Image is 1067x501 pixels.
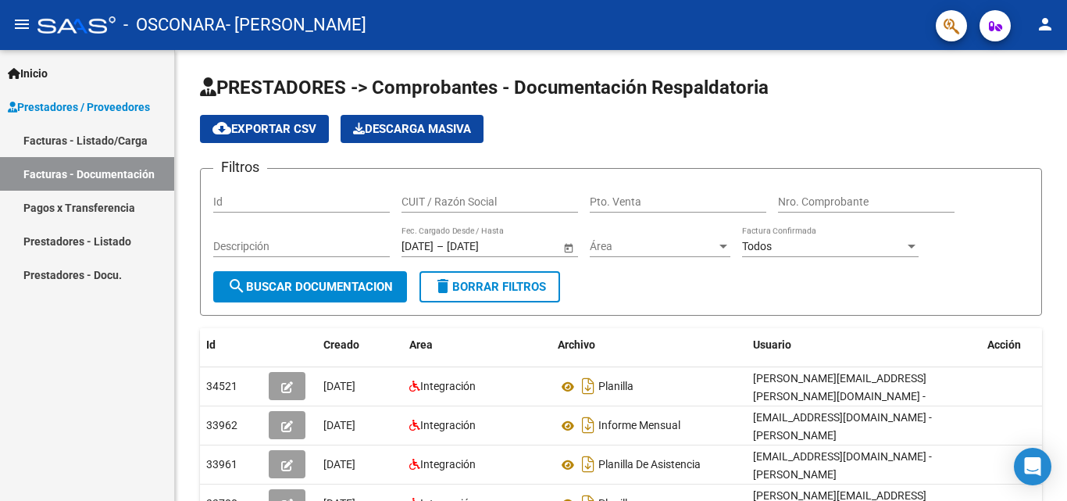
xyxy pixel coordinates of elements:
[123,8,226,42] span: - OSCONARA
[200,328,262,362] datatable-header-cell: Id
[753,372,926,420] span: [PERSON_NAME][EMAIL_ADDRESS][PERSON_NAME][DOMAIN_NAME] - [PERSON_NAME]
[401,240,434,253] input: Fecha inicio
[437,240,444,253] span: –
[206,338,216,351] span: Id
[742,240,772,252] span: Todos
[12,15,31,34] mat-icon: menu
[323,338,359,351] span: Creado
[558,338,595,351] span: Archivo
[420,380,476,392] span: Integración
[200,77,769,98] span: PRESTADORES -> Comprobantes - Documentación Respaldatoria
[206,458,237,471] span: 33961
[753,338,791,351] span: Usuario
[323,458,355,471] span: [DATE]
[206,380,237,392] span: 34521
[213,271,407,302] button: Buscar Documentacion
[747,328,981,362] datatable-header-cell: Usuario
[212,119,231,138] mat-icon: cloud_download
[551,328,747,362] datatable-header-cell: Archivo
[578,374,598,399] i: Descargar documento
[447,240,523,253] input: Fecha fin
[598,420,680,432] span: Informe Mensual
[317,328,403,362] datatable-header-cell: Creado
[206,419,237,431] span: 33962
[323,419,355,431] span: [DATE]
[420,458,476,471] span: Integración
[560,239,576,256] button: Open calendar
[341,115,484,143] app-download-masive: Descarga masiva de comprobantes (adjuntos)
[420,419,476,431] span: Integración
[200,115,329,143] button: Exportar CSV
[981,328,1059,362] datatable-header-cell: Acción
[213,156,267,178] h3: Filtros
[987,338,1021,351] span: Acción
[419,271,560,302] button: Borrar Filtros
[1014,448,1051,485] div: Open Intercom Messenger
[226,8,366,42] span: - [PERSON_NAME]
[409,338,433,351] span: Area
[403,328,551,362] datatable-header-cell: Area
[8,98,150,116] span: Prestadores / Proveedores
[323,380,355,392] span: [DATE]
[227,280,393,294] span: Buscar Documentacion
[434,280,546,294] span: Borrar Filtros
[341,115,484,143] button: Descarga Masiva
[578,452,598,477] i: Descargar documento
[1036,15,1055,34] mat-icon: person
[598,459,701,471] span: Planilla De Asistencia
[227,277,246,295] mat-icon: search
[753,411,932,442] span: [EMAIL_ADDRESS][DOMAIN_NAME] - [PERSON_NAME]
[598,381,633,393] span: Planilla
[753,450,932,481] span: [EMAIL_ADDRESS][DOMAIN_NAME] - [PERSON_NAME]
[212,122,316,136] span: Exportar CSV
[8,65,48,82] span: Inicio
[590,240,716,253] span: Área
[434,277,452,295] mat-icon: delete
[353,122,471,136] span: Descarga Masiva
[578,413,598,438] i: Descargar documento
